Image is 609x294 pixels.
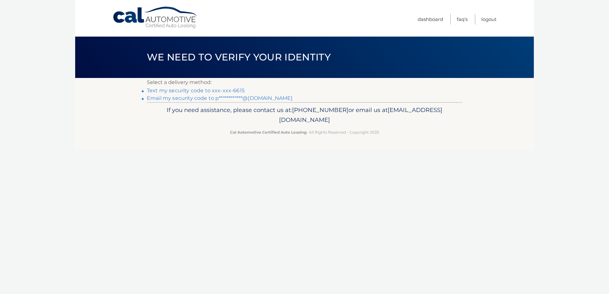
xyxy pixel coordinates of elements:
a: Dashboard [418,14,443,24]
p: - All Rights Reserved - Copyright 2025 [151,129,458,136]
p: Select a delivery method: [147,78,462,87]
span: We need to verify your identity [147,51,331,63]
span: [PHONE_NUMBER] [292,106,348,114]
a: Logout [481,14,497,24]
a: Cal Automotive [112,6,198,29]
a: FAQ's [457,14,468,24]
a: Text my security code to xxx-xxx-6615 [147,87,245,94]
strong: Cal Automotive Certified Auto Leasing [230,130,306,135]
p: If you need assistance, please contact us at: or email us at [151,105,458,125]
